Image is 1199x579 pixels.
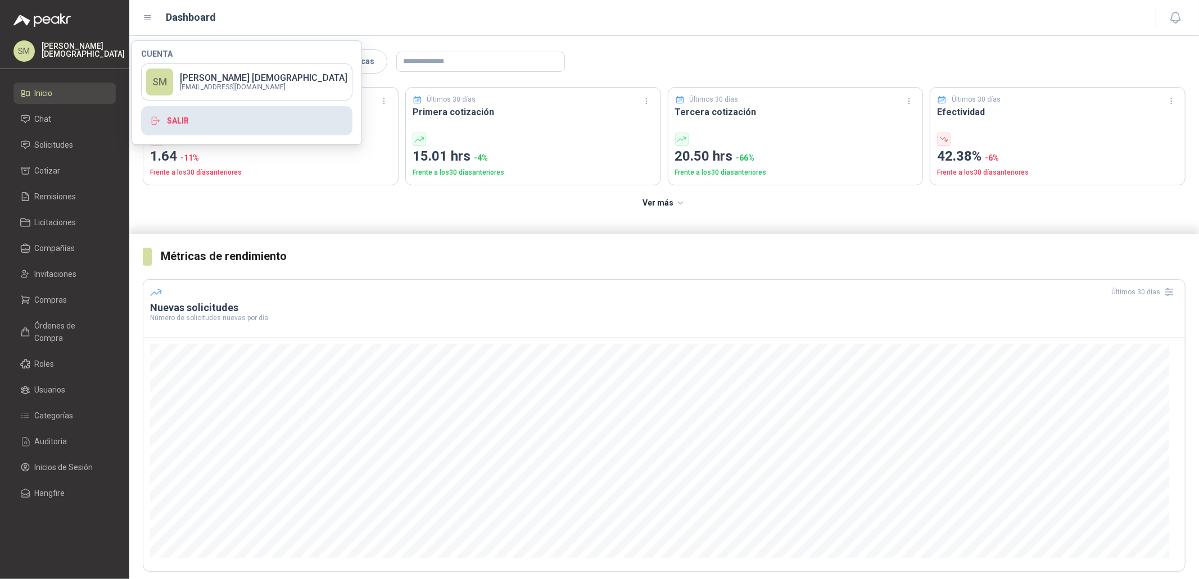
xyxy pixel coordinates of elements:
a: Inicio [13,83,116,104]
span: Cotizar [35,165,61,177]
span: Licitaciones [35,216,76,229]
p: 20.50 hrs [675,146,916,167]
a: Roles [13,353,116,375]
p: 1.64 [150,146,391,167]
span: Solicitudes [35,139,74,151]
a: Remisiones [13,186,116,207]
span: Chat [35,113,52,125]
span: Usuarios [35,384,66,396]
h1: Dashboard [166,10,216,25]
h3: Nuevas solicitudes [150,301,1178,314]
a: Solicitudes [13,134,116,156]
span: Órdenes de Compra [35,320,105,344]
p: 15.01 hrs [413,146,654,167]
p: [PERSON_NAME] [DEMOGRAPHIC_DATA] [42,42,125,58]
h3: Métricas de rendimiento [161,248,1186,265]
span: Inicios de Sesión [35,461,93,473]
span: -11 % [180,153,199,162]
span: -6 % [985,153,999,162]
div: SM [146,69,173,95]
p: Últimos 30 días [427,94,476,105]
h3: Primera cotización [413,105,654,119]
p: Frente a los 30 días anteriores [150,167,391,178]
h3: Tercera cotización [675,105,916,119]
span: -4 % [474,153,488,162]
span: Inicio [35,87,53,99]
a: Compras [13,289,116,311]
p: [PERSON_NAME] [DEMOGRAPHIC_DATA] [180,74,347,83]
span: Auditoria [35,435,67,448]
a: Cotizar [13,160,116,181]
a: Usuarios [13,379,116,400]
div: SM [13,40,35,62]
button: Ver más [636,192,692,215]
a: Categorías [13,405,116,426]
a: Licitaciones [13,212,116,233]
p: Frente a los 30 días anteriores [675,167,916,178]
img: Logo peakr [13,13,71,27]
a: Compañías [13,238,116,259]
p: [EMAIL_ADDRESS][DOMAIN_NAME] [180,84,347,90]
span: Hangfire [35,487,65,499]
h3: Efectividad [937,105,1178,119]
span: Remisiones [35,190,76,203]
span: Invitaciones [35,268,77,280]
span: -66 % [736,153,755,162]
div: Últimos 30 días [1111,283,1178,301]
p: Número de solicitudes nuevas por día [150,314,1178,321]
a: Órdenes de Compra [13,315,116,349]
a: Chat [13,108,116,130]
a: Auditoria [13,431,116,452]
a: Hangfire [13,482,116,504]
p: Últimos 30 días [952,94,1001,105]
button: Salir [141,106,352,135]
span: Compañías [35,242,75,254]
p: Frente a los 30 días anteriores [937,167,1178,178]
a: SM[PERSON_NAME] [DEMOGRAPHIC_DATA][EMAIL_ADDRESS][DOMAIN_NAME] [141,63,352,101]
span: Compras [35,294,67,306]
p: Frente a los 30 días anteriores [413,167,654,178]
span: Roles [35,358,55,370]
p: Últimos 30 días [689,94,738,105]
span: Categorías [35,409,74,422]
h4: Cuenta [141,50,352,58]
p: 42.38% [937,146,1178,167]
a: Inicios de Sesión [13,457,116,478]
a: Invitaciones [13,263,116,285]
